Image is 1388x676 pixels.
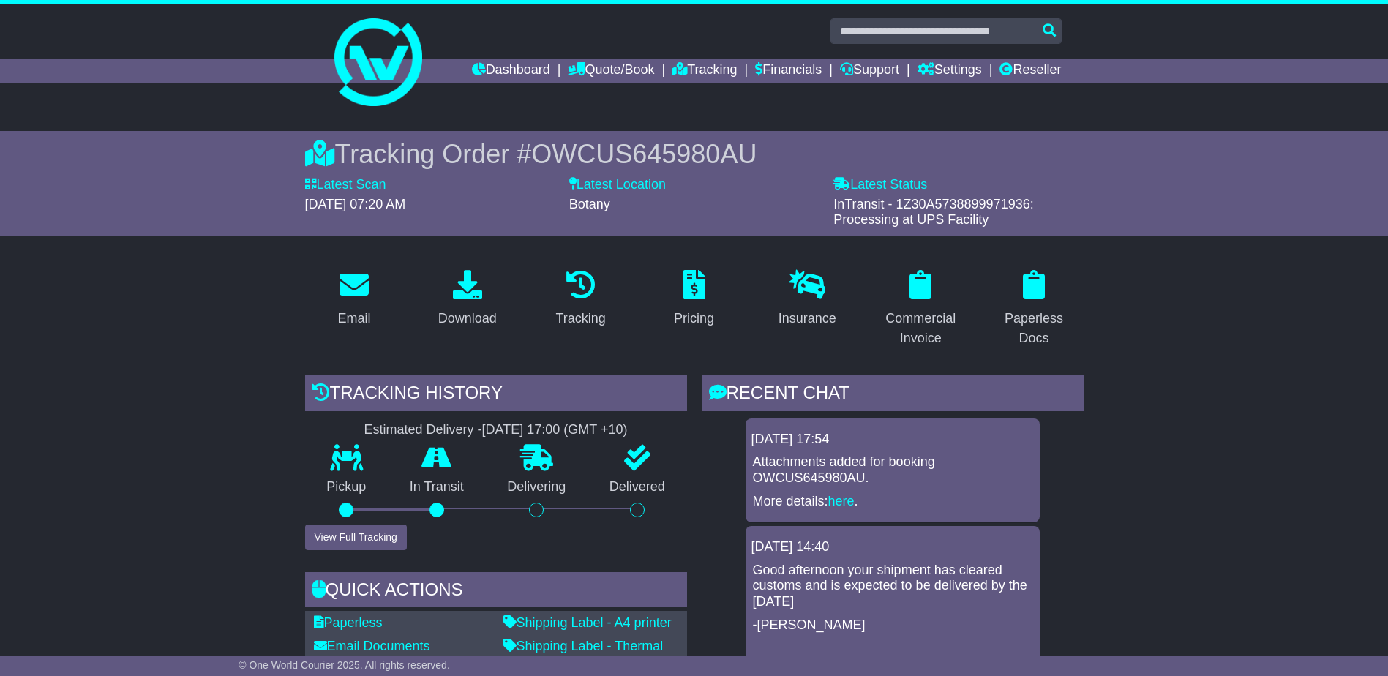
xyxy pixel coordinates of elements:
a: Paperless [314,615,383,630]
p: Delivered [588,479,687,495]
a: Settings [918,59,982,83]
a: Insurance [769,265,846,334]
div: [DATE] 17:54 [751,432,1034,448]
a: Tracking [672,59,737,83]
div: Download [438,309,497,328]
div: Tracking history [305,375,687,415]
a: Support [840,59,899,83]
div: Insurance [779,309,836,328]
div: Estimated Delivery - [305,422,687,438]
div: Tracking [555,309,605,328]
p: More details: . [753,494,1032,510]
div: Email [337,309,370,328]
span: Botany [569,197,610,211]
div: Quick Actions [305,572,687,612]
div: Pricing [674,309,714,328]
div: Commercial Invoice [881,309,961,348]
div: Tracking Order # [305,138,1084,170]
a: Paperless Docs [985,265,1084,353]
a: Shipping Label - Thermal printer [503,639,664,669]
div: Paperless Docs [994,309,1074,348]
p: Good afternoon your shipment has cleared customs and is expected to be delivered by the [DATE] [753,563,1032,610]
div: RECENT CHAT [702,375,1084,415]
a: Dashboard [472,59,550,83]
div: [DATE] 17:00 (GMT +10) [482,422,628,438]
a: Financials [755,59,822,83]
a: Commercial Invoice [871,265,970,353]
label: Latest Scan [305,177,386,193]
a: Pricing [664,265,724,334]
a: Email Documents [314,639,430,653]
p: In Transit [388,479,486,495]
div: [DATE] 14:40 [751,539,1034,555]
p: -[PERSON_NAME] [753,617,1032,634]
a: Quote/Book [568,59,654,83]
p: Delivering [486,479,588,495]
span: InTransit - 1Z30A5738899971936: Processing at UPS Facility [833,197,1034,228]
label: Latest Location [569,177,666,193]
a: Tracking [546,265,615,334]
p: Attachments added for booking OWCUS645980AU. [753,454,1032,486]
a: Download [429,265,506,334]
a: here [828,494,855,508]
p: Pickup [305,479,389,495]
label: Latest Status [833,177,927,193]
span: [DATE] 07:20 AM [305,197,406,211]
a: Email [328,265,380,334]
span: © One World Courier 2025. All rights reserved. [239,659,450,671]
a: Shipping Label - A4 printer [503,615,672,630]
a: Reseller [999,59,1061,83]
span: OWCUS645980AU [531,139,757,169]
button: View Full Tracking [305,525,407,550]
